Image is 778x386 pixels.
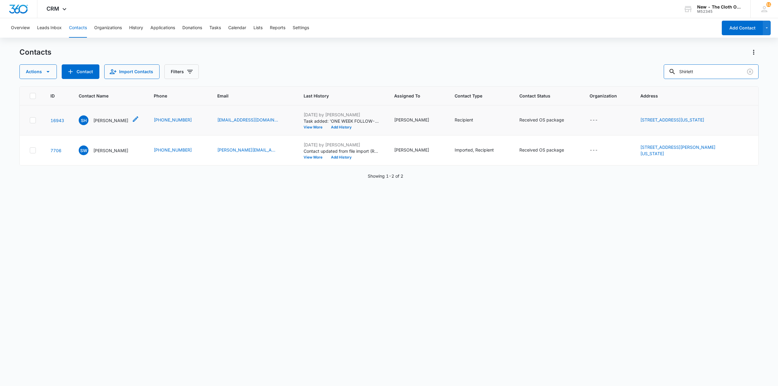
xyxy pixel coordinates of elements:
[394,93,431,99] span: Assigned To
[217,117,289,124] div: Email - hanayelisay63@icloud.com - Select to Edit Field
[304,118,380,124] p: Task added: 'ONE WEEK FOLLOW-UP EMAIL'
[304,111,380,118] p: [DATE] by [PERSON_NAME]
[590,147,609,154] div: Organization - - Select to Edit Field
[394,147,440,154] div: Assigned To - Sadie Cora - Select to Edit Field
[50,118,64,123] a: Navigate to contact details page for Shirlett Hanayelli Say Ávila
[590,117,598,124] div: ---
[455,117,484,124] div: Contact Type - Recipient - Select to Edit Field
[93,147,128,154] p: [PERSON_NAME]
[154,147,192,153] a: [PHONE_NUMBER]
[304,148,380,154] p: Contact updated from file import (Reimported Data_ Statuses & Dates - contacts-20240610203325.csv...
[455,147,505,154] div: Contact Type - Imported, Recipient - Select to Edit Field
[519,147,575,154] div: Contact Status - Received OS package - Select to Edit Field
[154,117,203,124] div: Phone - (415) 858-4284 - Select to Edit Field
[79,93,130,99] span: Contact Name
[766,2,771,7] span: 51
[104,64,160,79] button: Import Contacts
[519,147,564,153] div: Received OS package
[697,9,742,14] div: account id
[94,18,122,38] button: Organizations
[368,173,403,179] p: Showing 1-2 of 2
[697,5,742,9] div: account name
[217,147,278,153] a: [PERSON_NAME][EMAIL_ADDRESS][PERSON_NAME][DOMAIN_NAME]
[304,142,380,148] p: [DATE] by [PERSON_NAME]
[640,145,715,156] a: [STREET_ADDRESS][PERSON_NAME][US_STATE]
[640,117,704,122] a: [STREET_ADDRESS][US_STATE]
[46,5,59,12] span: CRM
[590,117,609,124] div: Organization - - Select to Edit Field
[394,147,429,153] div: [PERSON_NAME]
[590,147,598,154] div: ---
[19,48,51,57] h1: Contacts
[394,117,429,123] div: [PERSON_NAME]
[154,117,192,123] a: [PHONE_NUMBER]
[394,117,440,124] div: Assigned To - Karen Burkey - Select to Edit Field
[154,93,194,99] span: Phone
[79,115,88,125] span: SH
[519,117,564,123] div: Received OS package
[766,2,771,7] div: notifications count
[217,147,289,154] div: Email - shirlette.womac@gmail.com - Select to Edit Field
[129,18,143,38] button: History
[455,147,494,153] div: Imported, Recipient
[640,117,715,124] div: Address - 5 Octavia Street, San Rafael, California, 94901-4971 - Select to Edit Field
[253,18,263,38] button: Lists
[79,115,139,125] div: Contact Name - Shirlett Hanayelli Say Ávila - Select to Edit Field
[62,64,99,79] button: Add Contact
[217,93,280,99] span: Email
[519,93,566,99] span: Contact Status
[304,155,327,159] button: View More
[79,145,139,155] div: Contact Name - Shirlette Womac - Select to Edit Field
[327,155,356,159] button: Add History
[640,93,740,99] span: Address
[327,125,356,129] button: Add History
[50,93,55,99] span: ID
[293,18,309,38] button: Settings
[154,147,203,154] div: Phone - (423) 371-0093 - Select to Edit Field
[217,117,278,123] a: [EMAIL_ADDRESS][DOMAIN_NAME]
[304,93,371,99] span: Last History
[519,117,575,124] div: Contact Status - Received OS package - Select to Edit Field
[664,64,759,79] input: Search Contacts
[182,18,202,38] button: Donations
[749,47,759,57] button: Actions
[79,145,88,155] span: SW
[164,64,199,79] button: Filters
[590,93,617,99] span: Organization
[37,18,62,38] button: Leads Inbox
[209,18,221,38] button: Tasks
[722,21,763,35] button: Add Contact
[455,117,473,123] div: Recipient
[455,93,496,99] span: Contact Type
[93,117,128,124] p: [PERSON_NAME]
[50,148,61,153] a: Navigate to contact details page for Shirlette Womac
[745,67,755,77] button: Clear
[69,18,87,38] button: Contacts
[228,18,246,38] button: Calendar
[11,18,30,38] button: Overview
[150,18,175,38] button: Applications
[640,144,749,157] div: Address - 451 Mullins Road, Ten Mile, Tennessee, 37880, United States - Select to Edit Field
[19,64,57,79] button: Actions
[304,125,327,129] button: View More
[270,18,285,38] button: Reports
